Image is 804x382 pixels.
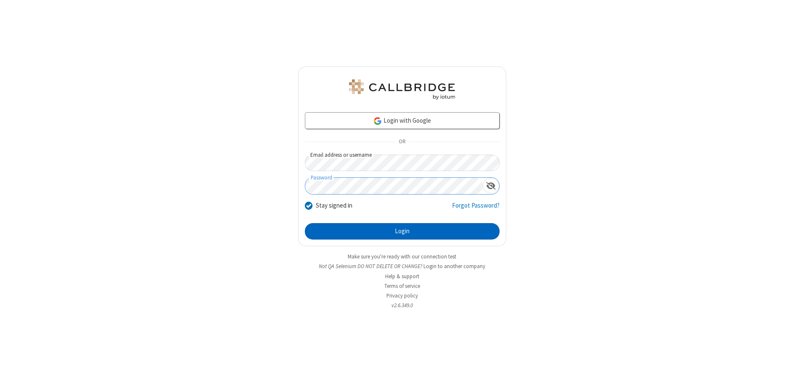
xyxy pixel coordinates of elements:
span: OR [395,136,409,148]
a: Privacy policy [386,292,418,299]
a: Forgot Password? [452,201,500,217]
button: Login to another company [423,262,485,270]
a: Make sure you're ready with our connection test [348,253,456,260]
img: QA Selenium DO NOT DELETE OR CHANGE [347,79,457,100]
input: Email address or username [305,155,500,171]
a: Login with Google [305,112,500,129]
label: Stay signed in [316,201,352,211]
li: v2.6.349.0 [298,301,506,309]
button: Login [305,223,500,240]
li: Not QA Selenium DO NOT DELETE OR CHANGE? [298,262,506,270]
a: Terms of service [384,282,420,290]
input: Password [305,178,483,194]
img: google-icon.png [373,116,382,126]
a: Help & support [385,273,419,280]
div: Show password [483,178,499,193]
